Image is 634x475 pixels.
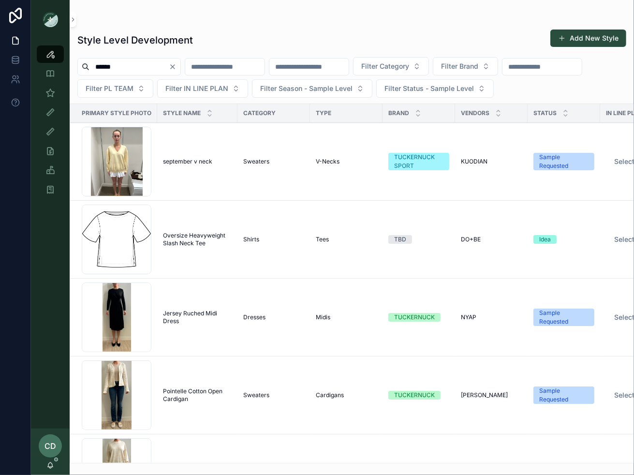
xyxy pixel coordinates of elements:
a: Sample Requested [533,386,594,404]
span: Style Name [163,109,201,117]
a: DO+BE [461,236,522,243]
span: Midis [316,313,330,321]
span: Filter Category [361,61,409,71]
span: Sweaters [243,391,269,399]
a: Shirts [243,236,304,243]
span: [PERSON_NAME] [461,391,508,399]
span: september v neck [163,158,212,165]
button: Select Button [376,79,494,98]
span: Status [533,109,557,117]
div: TUCKERNUCK [394,391,435,400]
span: Filter Brand [441,61,478,71]
span: DO+BE [461,236,481,243]
span: Filter PL TEAM [86,84,133,93]
div: TUCKERNUCK [394,313,435,322]
button: Select Button [77,79,153,98]
a: Idea [533,235,594,244]
a: Sample Requested [533,153,594,170]
a: [PERSON_NAME] [461,391,522,399]
div: TBD [394,235,406,244]
span: Tees [316,236,329,243]
a: september v neck [163,158,232,165]
span: Filter IN LINE PLAN [165,84,228,93]
span: Dresses [243,313,265,321]
button: Select Button [252,79,372,98]
a: KUODIAN [461,158,522,165]
a: Cardigans [316,391,377,399]
span: KUODIAN [461,158,487,165]
a: Pointelle Cotton Open Cardigan [163,387,232,403]
a: TUCKERNUCK SPORT [388,153,449,170]
a: Dresses [243,313,304,321]
div: scrollable content [31,39,70,211]
a: Sweaters [243,391,304,399]
button: Select Button [353,57,429,75]
span: V-Necks [316,158,339,165]
img: App logo [43,12,58,27]
button: Select Button [157,79,248,98]
a: TUCKERNUCK [388,391,449,400]
a: TUCKERNUCK [388,313,449,322]
span: Category [243,109,276,117]
span: CD [44,440,56,452]
a: Tees [316,236,377,243]
div: Sample Requested [539,386,589,404]
a: Sweaters [243,158,304,165]
a: Sample Requested [533,309,594,326]
span: Type [316,109,331,117]
button: Add New Style [550,30,626,47]
div: Idea [539,235,551,244]
div: Sample Requested [539,153,589,170]
a: Jersey Ruched Midi Dress [163,310,232,325]
a: Midis [316,313,377,321]
div: Sample Requested [539,309,589,326]
button: Select Button [433,57,498,75]
a: NYAP [461,313,522,321]
span: NYAP [461,313,476,321]
span: Brand [388,109,409,117]
span: Primary Style Photo [82,109,151,117]
button: Clear [169,63,180,71]
h1: Style Level Development [77,33,193,47]
a: TBD [388,235,449,244]
a: V-Necks [316,158,377,165]
a: Oversize Heavyweight Slash Neck Tee [163,232,232,247]
span: Vendors [461,109,489,117]
span: Filter Season - Sample Level [260,84,353,93]
span: Cardigans [316,391,344,399]
span: Sweaters [243,158,269,165]
div: TUCKERNUCK SPORT [394,153,443,170]
span: Filter Status - Sample Level [384,84,474,93]
span: Shirts [243,236,259,243]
